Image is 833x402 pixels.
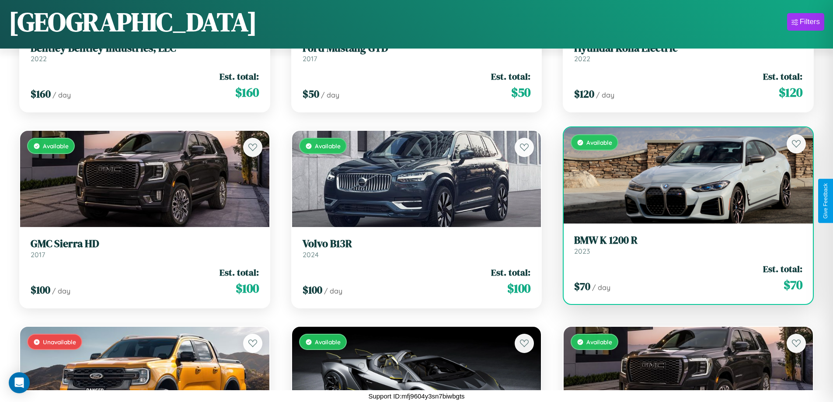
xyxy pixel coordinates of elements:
[574,234,802,255] a: BMW K 1200 R2023
[491,266,530,279] span: Est. total:
[787,13,824,31] button: Filters
[779,84,802,101] span: $ 120
[574,87,594,101] span: $ 120
[235,84,259,101] span: $ 160
[823,183,829,219] div: Give Feedback
[800,17,820,26] div: Filters
[303,283,322,297] span: $ 100
[220,266,259,279] span: Est. total:
[236,280,259,297] span: $ 100
[31,54,47,63] span: 2022
[324,287,342,295] span: / day
[574,234,802,247] h3: BMW K 1200 R
[220,70,259,83] span: Est. total:
[52,91,71,99] span: / day
[592,283,610,292] span: / day
[9,4,257,40] h1: [GEOGRAPHIC_DATA]
[586,139,612,146] span: Available
[31,283,50,297] span: $ 100
[31,250,45,259] span: 2017
[315,338,341,346] span: Available
[303,87,319,101] span: $ 50
[9,372,30,393] div: Open Intercom Messenger
[784,276,802,294] span: $ 70
[763,70,802,83] span: Est. total:
[43,338,76,346] span: Unavailable
[52,287,70,295] span: / day
[303,238,531,250] h3: Volvo B13R
[368,390,464,402] p: Support ID: mfj9604y3sn7biwbgts
[574,247,590,255] span: 2023
[586,338,612,346] span: Available
[43,142,69,150] span: Available
[31,42,259,63] a: Bentley Bentley Industries, LLC2022
[31,42,259,55] h3: Bentley Bentley Industries, LLC
[763,262,802,275] span: Est. total:
[574,54,590,63] span: 2022
[507,280,530,297] span: $ 100
[574,42,802,63] a: Hyundai Kona Electric2022
[511,84,530,101] span: $ 50
[303,54,317,63] span: 2017
[31,87,51,101] span: $ 160
[315,142,341,150] span: Available
[303,250,319,259] span: 2024
[321,91,339,99] span: / day
[303,238,531,259] a: Volvo B13R2024
[31,238,259,250] h3: GMC Sierra HD
[574,279,590,294] span: $ 70
[31,238,259,259] a: GMC Sierra HD2017
[303,42,531,63] a: Ford Mustang GTD2017
[491,70,530,83] span: Est. total:
[596,91,614,99] span: / day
